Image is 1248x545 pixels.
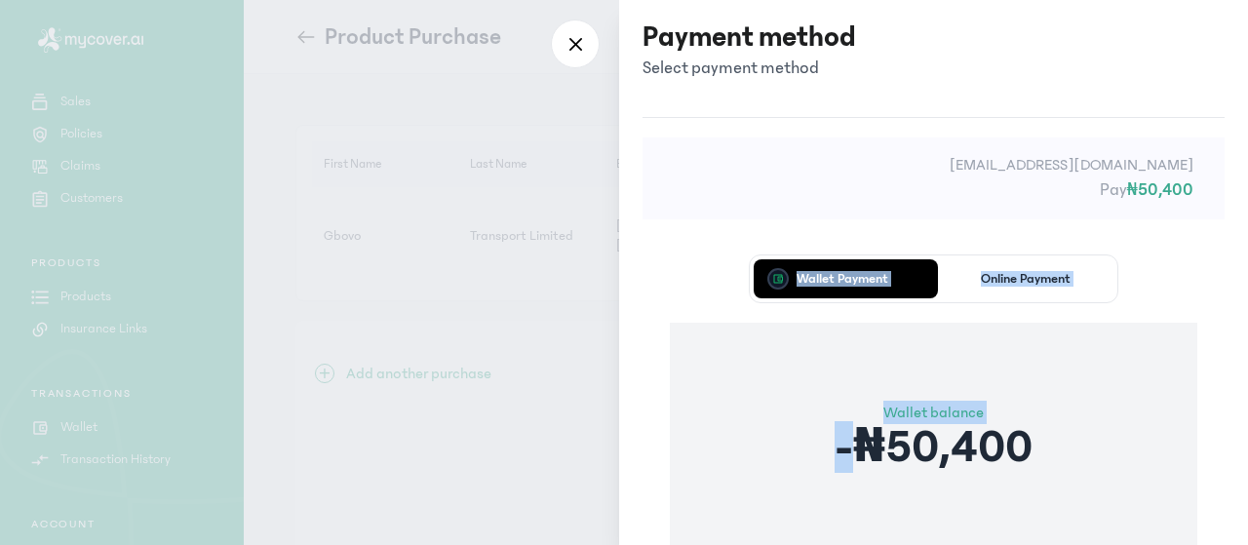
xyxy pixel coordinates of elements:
[797,272,888,286] p: Wallet Payment
[835,401,1033,424] p: Wallet balance
[1127,180,1193,200] span: ₦50,400
[835,424,1033,471] p: -₦50,400
[643,55,856,82] p: Select payment method
[674,153,1193,176] p: [EMAIL_ADDRESS][DOMAIN_NAME]
[938,259,1114,298] button: Online Payment
[674,176,1193,204] p: Pay
[981,272,1071,286] p: Online Payment
[643,19,856,55] h3: Payment method
[754,259,930,298] button: Wallet Payment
